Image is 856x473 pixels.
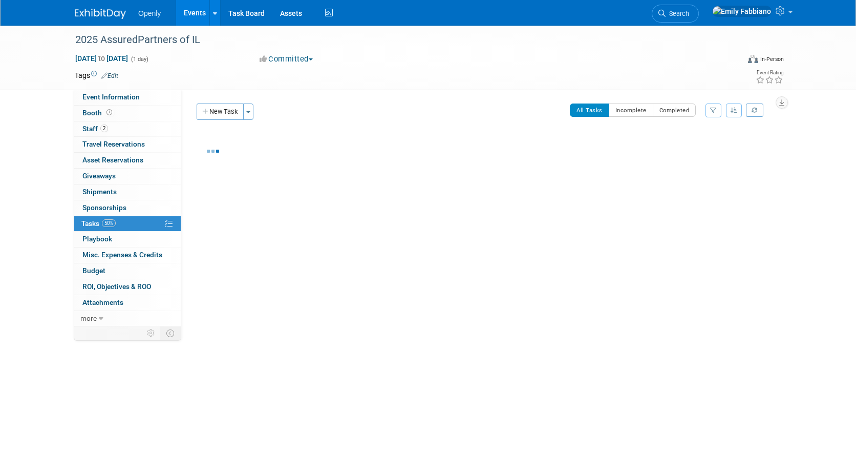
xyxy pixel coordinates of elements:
[197,104,244,120] button: New Task
[756,70,783,75] div: Event Rating
[74,184,181,200] a: Shipments
[74,90,181,105] a: Event Information
[82,140,145,148] span: Travel Reservations
[97,54,106,63] span: to
[74,295,181,311] a: Attachments
[82,235,112,243] span: Playbook
[74,121,181,137] a: Staff2
[82,282,151,291] span: ROI, Objectives & ROO
[138,9,161,17] span: Openly
[609,104,653,117] button: Incomplete
[74,263,181,279] a: Budget
[75,9,126,19] img: ExhibitDay
[101,72,118,79] a: Edit
[748,55,758,63] img: Format-Inperson.png
[653,104,696,117] button: Completed
[75,70,118,80] td: Tags
[82,188,117,196] span: Shipments
[72,31,723,49] div: 2025 AssuredPartners of IL
[100,125,108,132] span: 2
[82,109,114,117] span: Booth
[74,232,181,247] a: Playbook
[82,251,162,259] span: Misc. Expenses & Credits
[130,56,148,63] span: (1 day)
[74,153,181,168] a: Asset Reservations
[142,326,160,340] td: Personalize Event Tab Strip
[74,279,181,295] a: ROI, Objectives & ROO
[74,106,181,121] a: Booth
[82,266,105,275] span: Budget
[256,54,317,65] button: Committed
[746,104,763,117] a: Refresh
[74,200,181,216] a: Sponsorships
[75,54,129,63] span: [DATE] [DATE]
[82,156,143,164] span: Asset Reservations
[82,172,116,180] span: Giveaways
[74,216,181,232] a: Tasks50%
[74,248,181,263] a: Misc. Expenses & Credits
[82,125,108,133] span: Staff
[712,6,772,17] img: Emily Fabbiano
[570,104,609,117] button: All Tasks
[74,169,181,184] a: Giveaways
[666,10,689,17] span: Search
[80,314,97,322] span: more
[760,55,784,63] div: In-Person
[82,93,140,101] span: Event Information
[81,219,116,228] span: Tasks
[82,203,126,212] span: Sponsorships
[160,326,181,340] td: Toggle Event Tabs
[207,150,219,153] img: loading...
[652,5,699,23] a: Search
[678,53,784,69] div: Event Format
[74,311,181,326] a: more
[104,109,114,116] span: Booth not reserved yet
[74,137,181,152] a: Travel Reservations
[102,219,116,227] span: 50%
[82,298,123,306] span: Attachments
